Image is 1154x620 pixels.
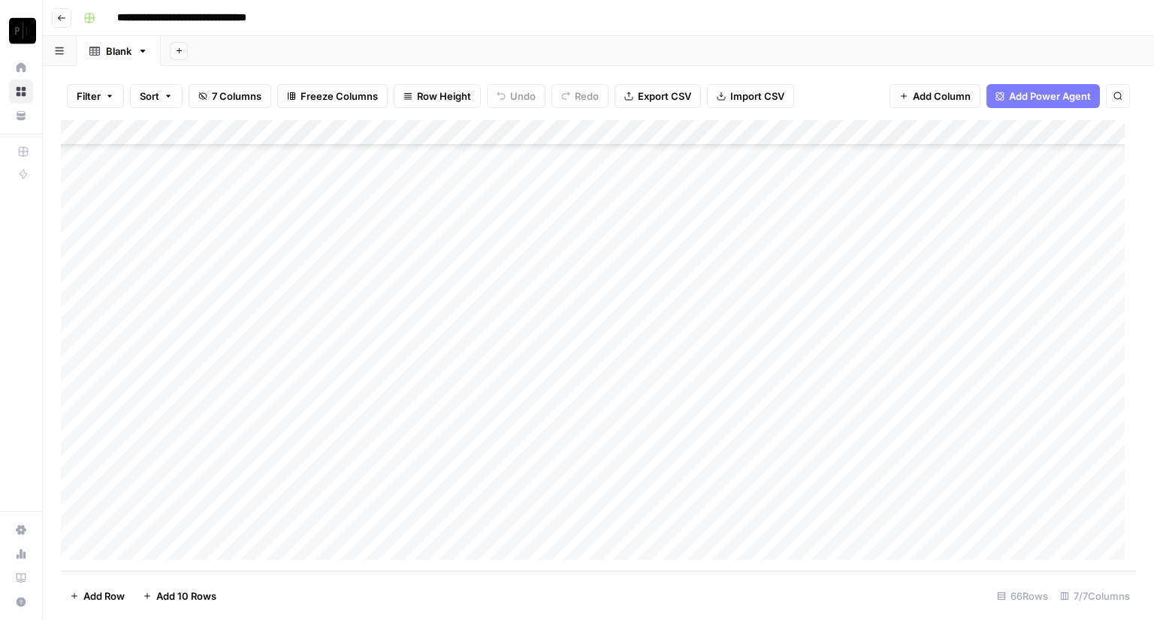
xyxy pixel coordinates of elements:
button: Workspace: Paragon Intel - Copyediting [9,12,33,50]
a: Home [9,56,33,80]
span: Import CSV [730,89,784,104]
button: Export CSV [615,84,701,108]
button: Add Power Agent [986,84,1100,108]
a: Usage [9,542,33,566]
span: Add Power Agent [1009,89,1091,104]
button: Add Row [61,584,134,608]
div: Blank [106,44,131,59]
span: Row Height [417,89,471,104]
a: Settings [9,518,33,542]
span: Sort [140,89,159,104]
span: Add Row [83,588,125,603]
button: Freeze Columns [277,84,388,108]
a: Browse [9,80,33,104]
img: Paragon Intel - Copyediting Logo [9,17,36,44]
span: Redo [575,89,599,104]
button: Sort [130,84,183,108]
span: Add 10 Rows [156,588,216,603]
button: Undo [487,84,545,108]
div: 7/7 Columns [1054,584,1136,608]
button: Row Height [394,84,481,108]
div: 66 Rows [991,584,1054,608]
a: Blank [77,36,161,66]
span: Undo [510,89,536,104]
span: Freeze Columns [301,89,378,104]
span: Filter [77,89,101,104]
button: Redo [551,84,609,108]
button: Help + Support [9,590,33,614]
button: Add Column [890,84,980,108]
a: Your Data [9,104,33,128]
button: 7 Columns [189,84,271,108]
span: Export CSV [638,89,691,104]
button: Filter [67,84,124,108]
span: 7 Columns [212,89,261,104]
a: Learning Hub [9,566,33,590]
button: Add 10 Rows [134,584,225,608]
span: Add Column [913,89,971,104]
button: Import CSV [707,84,794,108]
